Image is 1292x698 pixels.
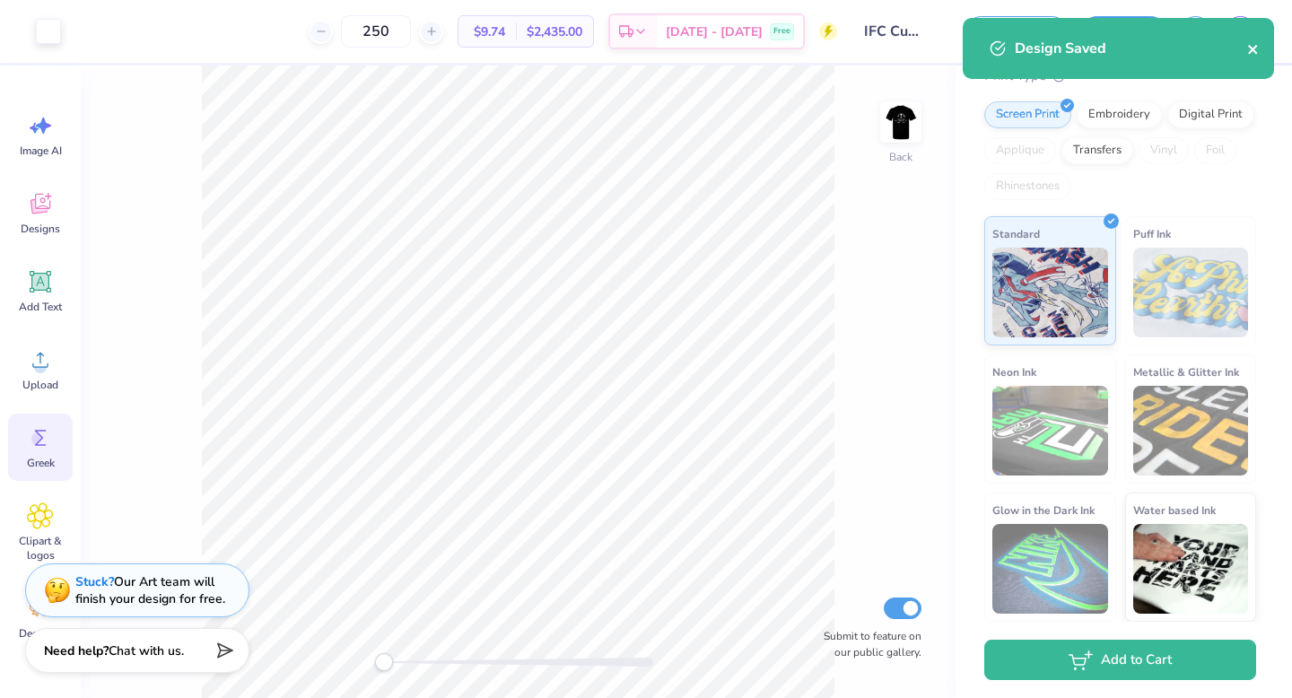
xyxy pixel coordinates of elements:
input: – – [341,15,411,48]
span: Free [773,25,790,38]
span: Neon Ink [992,362,1036,381]
div: Applique [984,137,1056,164]
img: Back [883,104,919,140]
span: Metallic & Glitter Ink [1133,362,1239,381]
span: Image AI [20,144,62,158]
div: Foil [1194,137,1236,164]
span: Glow in the Dark Ink [992,501,1095,519]
span: Chat with us. [109,642,184,659]
img: Water based Ink [1133,524,1249,614]
span: [DATE] - [DATE] [666,22,763,41]
img: Metallic & Glitter Ink [1133,386,1249,476]
div: Back [889,149,912,165]
div: Digital Print [1167,101,1254,128]
img: Standard [992,248,1108,337]
span: Add Text [19,300,62,314]
img: Glow in the Dark Ink [992,524,1108,614]
img: Puff Ink [1133,248,1249,337]
div: Transfers [1061,137,1133,164]
strong: Stuck? [75,573,114,590]
div: Our Art team will finish your design for free. [75,573,225,607]
label: Submit to feature on our public gallery. [814,628,921,660]
div: Rhinestones [984,173,1071,200]
div: Screen Print [984,101,1071,128]
span: Decorate [19,626,62,641]
span: Designs [21,222,60,236]
span: $9.74 [469,22,505,41]
span: Water based Ink [1133,501,1216,519]
input: Untitled Design [851,13,938,49]
span: Upload [22,378,58,392]
button: Add to Cart [984,640,1256,680]
div: Design Saved [1015,38,1247,59]
span: Greek [27,456,55,470]
div: Accessibility label [375,653,393,671]
button: close [1247,38,1260,59]
div: Vinyl [1139,137,1189,164]
strong: Need help? [44,642,109,659]
div: Embroidery [1077,101,1162,128]
span: Clipart & logos [11,534,70,563]
span: Standard [992,224,1040,243]
img: Neon Ink [992,386,1108,476]
span: Puff Ink [1133,224,1171,243]
span: $2,435.00 [527,22,582,41]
